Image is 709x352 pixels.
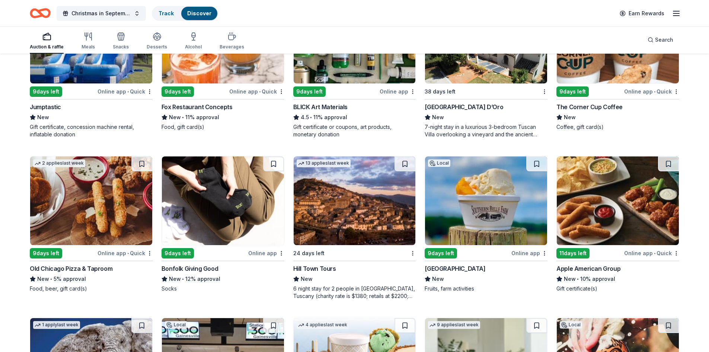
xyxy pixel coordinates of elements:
div: 24 days left [293,249,325,258]
div: [GEOGRAPHIC_DATA] D’Oro [425,102,503,111]
div: 1 apply last week [33,321,80,329]
div: 5% approval [30,275,153,283]
span: • [577,276,579,282]
span: New [564,113,576,122]
div: Local [165,321,187,329]
a: Home [30,4,51,22]
div: Local [428,159,450,167]
div: Coffee, gift card(s) [556,123,679,131]
div: 9 days left [30,248,62,259]
div: Gift certificate(s) [556,285,679,292]
div: Food, beer, gift card(s) [30,285,153,292]
div: Online app [380,87,416,96]
div: 9 days left [162,248,194,259]
img: Image for Apple American Group [557,156,679,245]
div: 9 days left [162,86,194,97]
button: Desserts [147,29,167,54]
div: 9 applies last week [428,321,480,329]
span: Christmas in September [71,9,131,18]
div: Alcohol [185,44,202,50]
div: Gift certificate or coupons, art products, monetary donation [293,123,416,138]
div: 9 days left [30,86,62,97]
span: New [169,113,181,122]
a: Image for Hill Town Tours 13 applieslast week24 days leftHill Town ToursNew6 night stay for 2 peo... [293,156,416,300]
span: New [301,275,313,283]
span: New [564,275,576,283]
div: 2 applies last week [33,159,85,167]
button: Christmas in September [57,6,146,21]
div: 4 applies last week [297,321,349,329]
span: New [169,275,181,283]
span: • [654,250,655,256]
img: Image for Old Chicago Pizza & Taproom [30,156,152,245]
button: Search [642,32,679,47]
span: New [37,113,49,122]
div: Old Chicago Pizza & Taproom [30,264,112,273]
button: Meals [82,29,95,54]
span: New [432,113,444,122]
div: Auction & raffle [30,44,64,50]
div: Bonfolk Giving Good [162,264,218,273]
div: The Corner Cup Coffee [556,102,623,111]
a: Image for Apple American Group11days leftOnline app•QuickApple American GroupNew•10% approvalGift... [556,156,679,292]
span: • [182,276,184,282]
button: Beverages [220,29,244,54]
span: • [182,114,184,120]
div: 38 days left [425,87,456,96]
div: BLICK Art Materials [293,102,348,111]
button: Alcohol [185,29,202,54]
button: Snacks [113,29,129,54]
img: Image for Southern Belle Farm [425,156,547,245]
img: Image for Bonfolk Giving Good [162,156,284,245]
div: Desserts [147,44,167,50]
div: Hill Town Tours [293,264,336,273]
div: Online app [511,248,547,258]
div: Local [560,321,582,329]
span: 4.5 [301,113,309,122]
div: 9 days left [425,248,457,259]
div: 9 days left [293,86,326,97]
div: [GEOGRAPHIC_DATA] [425,264,485,273]
div: 10% approval [556,275,679,283]
div: Socks [162,285,284,292]
div: 7-night stay in a luxurious 3-bedroom Tuscan Villa overlooking a vineyard and the ancient walled ... [425,123,547,138]
div: Gift certificate, concession machine rental, inflatable donation [30,123,153,138]
span: Search [655,35,673,44]
div: 11 days left [556,248,590,259]
img: Image for Hill Town Tours [294,156,416,245]
span: • [127,89,129,95]
div: Food, gift card(s) [162,123,284,131]
a: Earn Rewards [615,7,669,20]
div: 11% approval [162,113,284,122]
div: 9 days left [556,86,589,97]
div: Meals [82,44,95,50]
a: Discover [187,10,211,16]
span: • [310,114,312,120]
div: Snacks [113,44,129,50]
span: • [50,276,52,282]
div: Jumptastic [30,102,61,111]
div: Fox Restaurant Concepts [162,102,233,111]
button: TrackDiscover [152,6,218,21]
a: Image for Old Chicago Pizza & Taproom2 applieslast week9days leftOnline app•QuickOld Chicago Pizz... [30,156,153,292]
div: Online app Quick [624,248,679,258]
span: • [259,89,261,95]
a: Track [159,10,174,16]
div: 12% approval [162,275,284,283]
div: Online app Quick [98,248,153,258]
div: Beverages [220,44,244,50]
div: Fruits, farm activities [425,285,547,292]
div: Online app Quick [624,87,679,96]
div: 11% approval [293,113,416,122]
button: Auction & raffle [30,29,64,54]
span: New [432,275,444,283]
div: Online app Quick [229,87,284,96]
a: Image for Bonfolk Giving Good9days leftOnline appBonfolk Giving GoodNew•12% approvalSocks [162,156,284,292]
div: 13 applies last week [297,159,351,167]
span: • [127,250,129,256]
div: 6 night stay for 2 people in [GEOGRAPHIC_DATA], Tuscany (charity rate is $1380; retails at $2200;... [293,285,416,300]
div: Online app [248,248,284,258]
span: • [654,89,655,95]
span: New [37,275,49,283]
div: Online app Quick [98,87,153,96]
